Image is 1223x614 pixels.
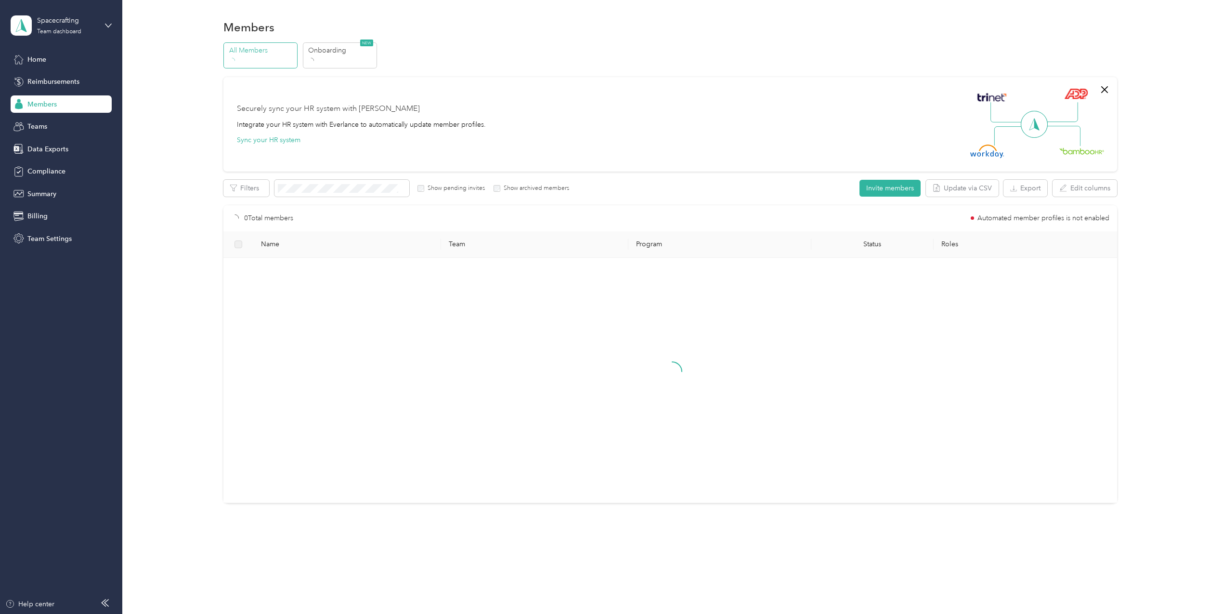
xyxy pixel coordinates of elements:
div: Spacecrafting [37,15,97,26]
th: Team [441,231,629,258]
h1: Members [223,22,274,32]
label: Show archived members [500,184,569,193]
th: Roles [934,231,1121,258]
label: Show pending invites [424,184,485,193]
img: Trinet [975,91,1009,104]
th: Program [628,231,811,258]
span: Team Settings [27,234,72,244]
img: ADP [1065,88,1088,99]
span: Compliance [27,166,65,176]
th: Name [253,231,441,258]
img: Workday [970,145,1004,158]
span: NEW [360,40,373,46]
button: Export [1003,180,1047,197]
button: Edit columns [1053,180,1117,197]
span: Reimbursements [27,77,79,87]
span: Name [261,240,433,248]
span: Summary [27,189,56,199]
span: Teams [27,121,47,132]
p: 0 Total members [244,213,293,224]
div: Team dashboard [37,29,81,35]
span: Billing [27,211,48,221]
span: Members [27,99,57,109]
span: Data Exports [27,144,68,154]
iframe: Everlance-gr Chat Button Frame [1169,560,1223,614]
div: Securely sync your HR system with [PERSON_NAME] [237,103,420,115]
img: Line Right Down [1047,126,1080,147]
span: Automated member profiles is not enabled [977,215,1109,222]
span: Home [27,54,46,65]
button: Update via CSV [926,180,999,197]
p: Onboarding [308,45,374,55]
img: BambooHR [1059,147,1104,154]
div: Integrate your HR system with Everlance to automatically update member profiles. [237,120,486,130]
p: All Members [229,45,295,55]
button: Filters [223,180,269,197]
button: Invite members [859,180,921,197]
img: Line Left Up [990,102,1024,123]
button: Sync your HR system [237,135,300,145]
button: Help center [5,599,54,609]
th: Status [811,231,933,258]
img: Line Right Up [1044,102,1078,122]
img: Line Left Down [994,126,1028,146]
